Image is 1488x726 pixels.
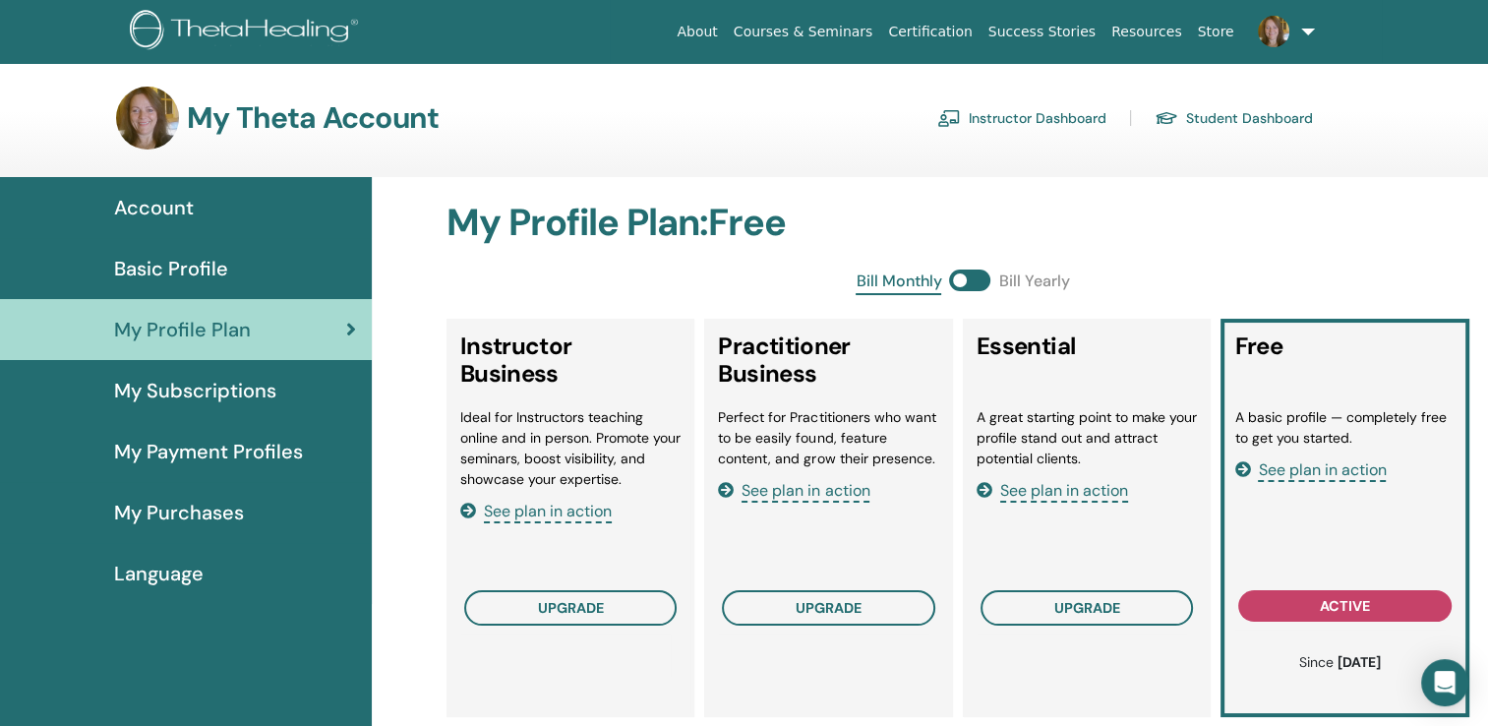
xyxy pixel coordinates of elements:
div: Open Intercom Messenger [1421,659,1468,706]
li: Ideal for Instructors teaching online and in person. Promote your seminars, boost visibility, and... [460,407,682,490]
a: See plan in action [460,501,612,521]
span: upgrade [538,599,604,617]
a: Resources [1103,14,1190,50]
a: Store [1190,14,1242,50]
span: My Profile Plan [114,315,251,344]
button: upgrade [722,590,935,626]
a: About [669,14,725,50]
img: default.jpg [116,87,179,150]
li: Perfect for Practitioners who want to be easily found, feature content, and grow their presence. [718,407,939,469]
img: logo.png [130,10,365,54]
a: Certification [880,14,980,50]
button: upgrade [981,590,1194,626]
span: Account [114,193,194,222]
b: [DATE] [1338,653,1381,671]
li: A great starting point to make your profile stand out and attract potential clients. [977,407,1198,469]
span: upgrade [796,599,862,617]
h2: My Profile Plan : Free [446,201,1479,246]
img: chalkboard-teacher.svg [937,109,961,127]
span: Basic Profile [114,254,228,283]
h3: My Theta Account [187,100,439,136]
span: See plan in action [1258,459,1386,482]
img: graduation-cap.svg [1155,110,1178,127]
p: Since [1244,652,1436,673]
button: active [1238,590,1452,622]
a: See plan in action [718,480,869,501]
a: Courses & Seminars [726,14,881,50]
span: Language [114,559,204,588]
span: My Payment Profiles [114,437,303,466]
span: See plan in action [742,480,869,503]
span: Bill Monthly [856,270,941,295]
li: A basic profile — completely free to get you started. [1234,407,1456,449]
a: Instructor Dashboard [937,102,1106,134]
img: default.jpg [1258,16,1289,47]
a: See plan in action [1234,459,1386,480]
span: My Purchases [114,498,244,527]
span: active [1320,597,1370,615]
span: My Subscriptions [114,376,276,405]
a: See plan in action [977,480,1128,501]
button: upgrade [464,590,678,626]
a: Success Stories [981,14,1103,50]
span: upgrade [1054,599,1120,617]
a: Student Dashboard [1155,102,1313,134]
span: See plan in action [484,501,612,523]
span: Bill Yearly [998,270,1069,295]
span: See plan in action [1000,480,1128,503]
